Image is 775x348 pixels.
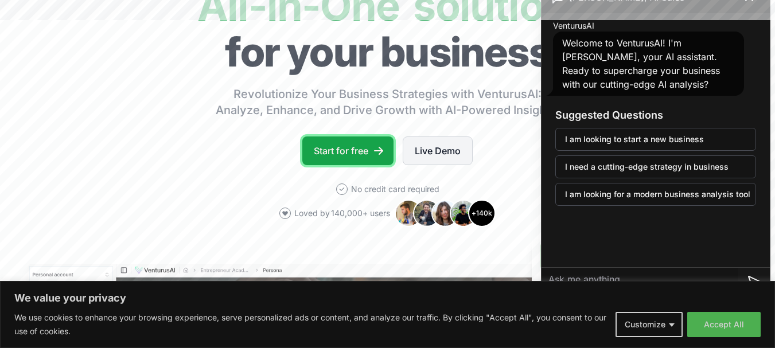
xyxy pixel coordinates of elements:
[403,136,473,165] a: Live Demo
[14,291,761,305] p: We value your privacy
[450,200,477,227] img: Avatar 4
[555,183,756,206] button: I am looking for a modern business analysis tool
[562,37,720,90] span: Welcome to VenturusAI! I'm [PERSON_NAME], your AI assistant. Ready to supercharge your business w...
[616,312,683,337] button: Customize
[687,312,761,337] button: Accept All
[14,311,607,338] p: We use cookies to enhance your browsing experience, serve personalized ads or content, and analyz...
[413,200,441,227] img: Avatar 2
[395,200,422,227] img: Avatar 1
[555,128,756,151] button: I am looking to start a new business
[302,136,394,165] a: Start for free
[555,107,756,123] h3: Suggested Questions
[553,20,594,32] span: VenturusAI
[431,200,459,227] img: Avatar 3
[555,155,756,178] button: I need a cutting-edge strategy in business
